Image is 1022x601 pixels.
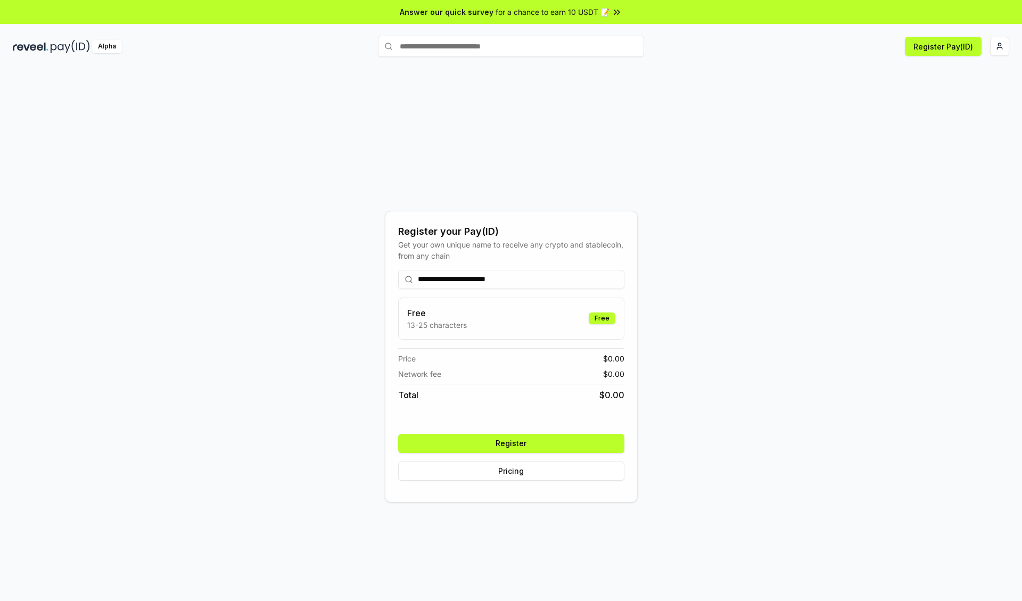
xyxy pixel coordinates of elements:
[407,319,467,331] p: 13-25 characters
[398,353,416,364] span: Price
[92,40,122,53] div: Alpha
[603,353,624,364] span: $ 0.00
[398,368,441,380] span: Network fee
[599,389,624,401] span: $ 0.00
[398,389,418,401] span: Total
[51,40,90,53] img: pay_id
[589,312,615,324] div: Free
[905,37,982,56] button: Register Pay(ID)
[13,40,48,53] img: reveel_dark
[496,6,609,18] span: for a chance to earn 10 USDT 📝
[603,368,624,380] span: $ 0.00
[398,239,624,261] div: Get your own unique name to receive any crypto and stablecoin, from any chain
[398,224,624,239] div: Register your Pay(ID)
[407,307,467,319] h3: Free
[398,434,624,453] button: Register
[398,462,624,481] button: Pricing
[400,6,493,18] span: Answer our quick survey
